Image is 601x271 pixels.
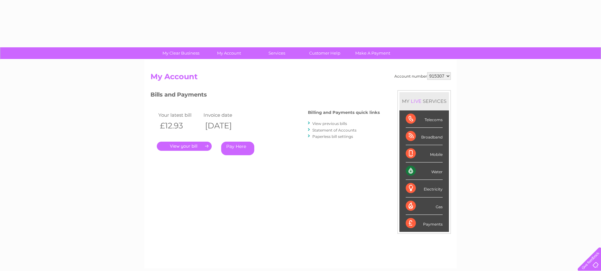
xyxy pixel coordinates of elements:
[150,72,451,84] h2: My Account
[221,142,254,155] a: Pay Here
[406,145,443,162] div: Mobile
[406,180,443,197] div: Electricity
[308,110,380,115] h4: Billing and Payments quick links
[399,92,449,110] div: MY SERVICES
[157,111,202,119] td: Your latest bill
[202,111,247,119] td: Invoice date
[202,119,247,132] th: [DATE]
[203,47,255,59] a: My Account
[157,142,212,151] a: .
[150,90,380,101] h3: Bills and Payments
[157,119,202,132] th: £12.93
[406,162,443,180] div: Water
[155,47,207,59] a: My Clear Business
[406,215,443,232] div: Payments
[410,98,423,104] div: LIVE
[312,134,353,139] a: Paperless bill settings
[394,72,451,80] div: Account number
[299,47,351,59] a: Customer Help
[406,197,443,215] div: Gas
[347,47,399,59] a: Make A Payment
[406,110,443,128] div: Telecoms
[312,121,347,126] a: View previous bills
[251,47,303,59] a: Services
[406,128,443,145] div: Broadband
[312,128,356,133] a: Statement of Accounts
